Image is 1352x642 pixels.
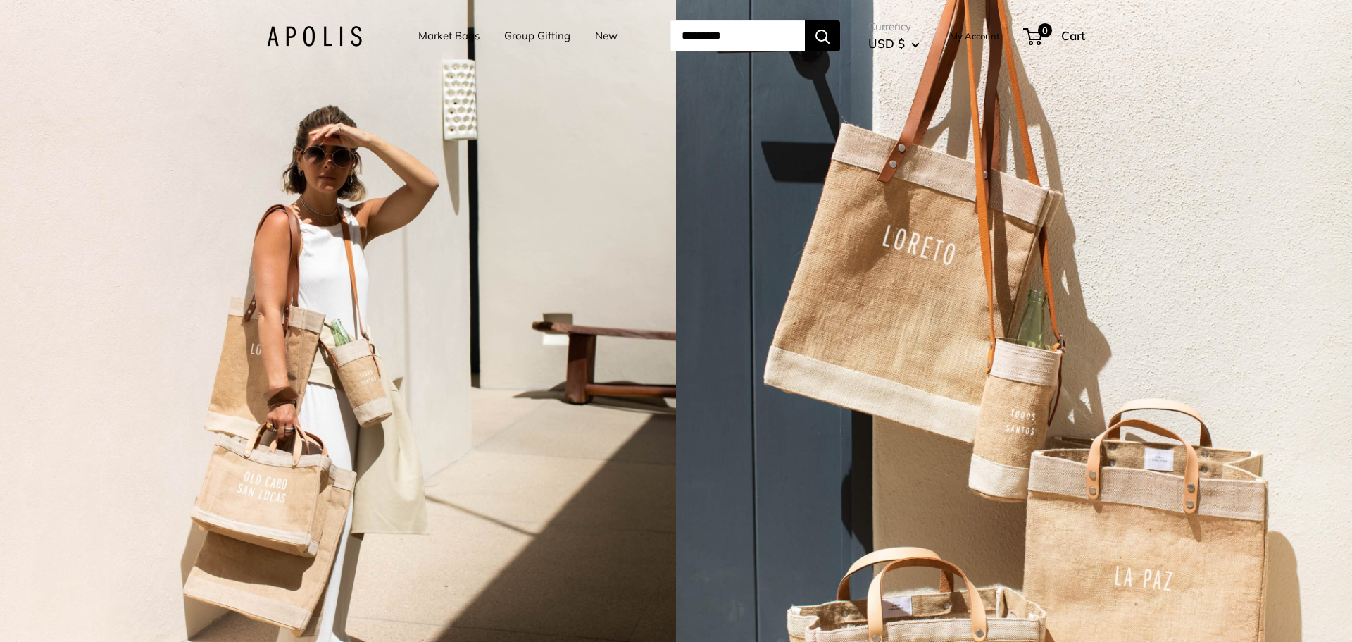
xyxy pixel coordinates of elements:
[670,20,805,51] input: Search...
[805,20,840,51] button: Search
[950,27,1000,44] a: My Account
[868,32,920,55] button: USD $
[1025,25,1085,47] a: 0 Cart
[267,26,362,47] img: Apolis
[595,26,618,46] a: New
[868,36,905,51] span: USD $
[418,26,480,46] a: Market Bags
[1038,23,1052,37] span: 0
[504,26,570,46] a: Group Gifting
[1061,28,1085,43] span: Cart
[868,17,920,37] span: Currency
